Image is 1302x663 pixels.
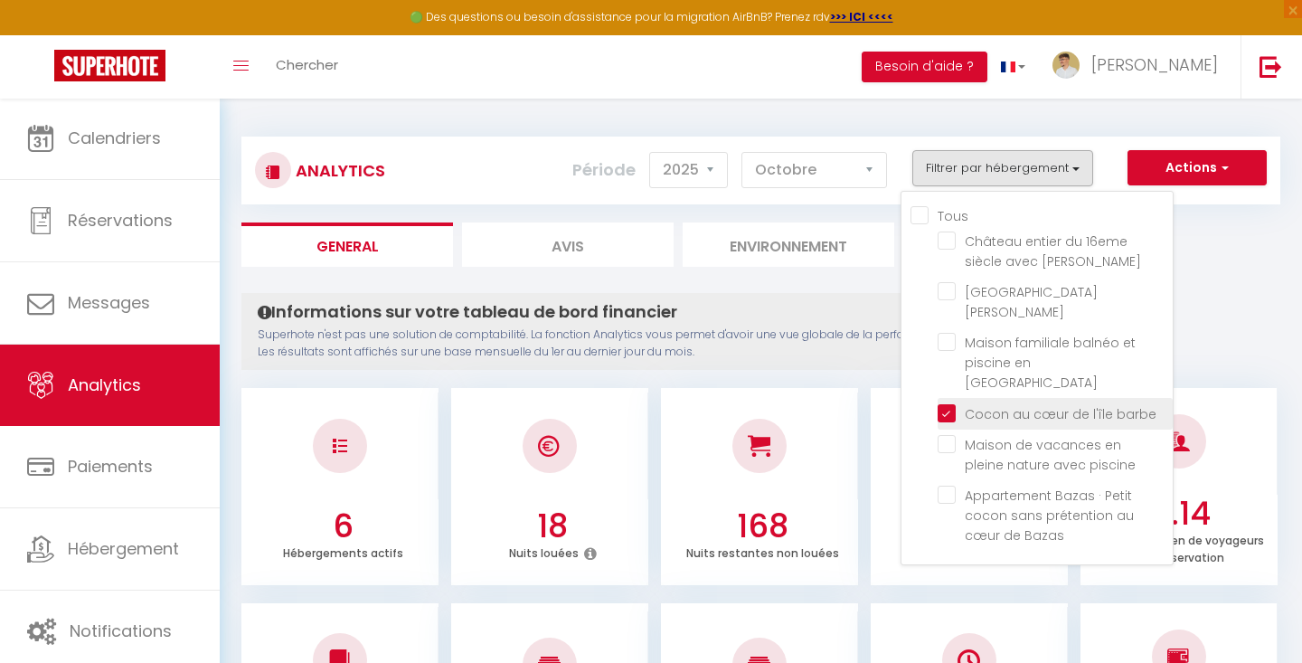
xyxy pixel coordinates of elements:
[572,150,636,190] label: Période
[1052,52,1080,79] img: ...
[965,487,1134,545] span: Appartement Bazas · Petit cocon sans prétention au cœur de Bazas
[683,223,894,267] li: Environnement
[262,35,352,99] a: Chercher
[830,9,893,24] a: >>> ICI <<<<
[68,537,179,560] span: Hébergement
[54,50,165,81] img: Super Booking
[1260,55,1282,78] img: logout
[258,327,1101,361] p: Superhote n'est pas une solution de comptabilité. La fonction Analytics vous permet d'avoir une v...
[509,542,579,561] p: Nuits louées
[461,507,644,545] h3: 18
[1091,53,1218,76] span: [PERSON_NAME]
[68,291,150,314] span: Messages
[68,455,153,478] span: Paiements
[912,150,1093,186] button: Filtrer par hébergement
[291,150,385,191] h3: Analytics
[258,302,1101,322] h4: Informations sur votre tableau de bord financier
[965,436,1136,474] span: Maison de vacances en pleine nature avec piscine
[965,283,1098,321] span: [GEOGRAPHIC_DATA][PERSON_NAME]
[1127,150,1267,186] button: Actions
[68,374,141,396] span: Analytics
[686,542,839,561] p: Nuits restantes non louées
[333,439,347,453] img: NO IMAGE
[1039,35,1241,99] a: ... [PERSON_NAME]
[965,232,1141,270] span: Château entier du 16eme siècle avec [PERSON_NAME]
[462,223,674,267] li: Avis
[68,127,161,149] span: Calendriers
[881,507,1063,545] h3: 9.68 %
[241,223,453,267] li: General
[283,542,403,561] p: Hébergements actifs
[68,209,173,232] span: Réservations
[1099,529,1264,565] p: Nombre moyen de voyageurs par réservation
[671,507,854,545] h3: 168
[276,55,338,74] span: Chercher
[862,52,987,82] button: Besoin d'aide ?
[70,620,172,642] span: Notifications
[251,507,434,545] h3: 6
[1090,495,1273,533] h3: 2.14
[965,334,1136,392] span: Maison familiale balnéo et piscine en [GEOGRAPHIC_DATA]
